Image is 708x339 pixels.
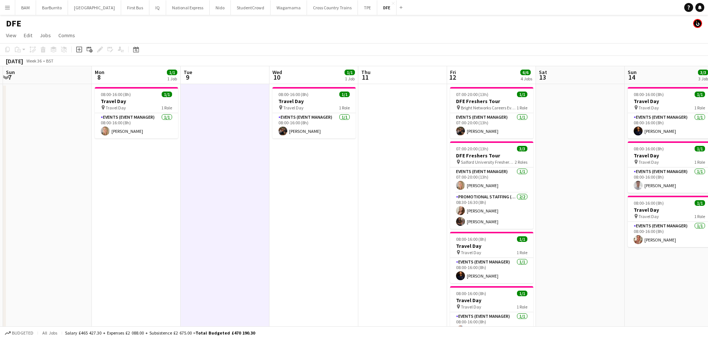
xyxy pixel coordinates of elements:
[515,159,527,165] span: 2 Roles
[538,73,547,81] span: 13
[166,0,210,15] button: National Express
[55,31,78,40] a: Comms
[517,236,527,242] span: 1/1
[231,0,271,15] button: StudentCrowd
[167,76,177,81] div: 1 Job
[694,159,705,165] span: 1 Role
[167,70,177,75] span: 1/1
[46,58,54,64] div: BST
[461,105,517,111] span: Bright Networks Careers Event
[95,69,104,76] span: Mon
[339,105,350,111] span: 1 Role
[694,105,705,111] span: 1 Role
[449,73,456,81] span: 12
[3,31,19,40] a: View
[12,330,33,336] span: Budgeted
[639,159,659,165] span: Travel Day
[6,57,23,65] div: [DATE]
[517,92,527,97] span: 1/1
[450,87,533,138] app-job-card: 07:00-20:00 (13h)1/1DFE Freshers Tour Bright Networks Careers Event1 RoleEvents (Event Manager)1/...
[539,69,547,76] span: Sat
[358,0,377,15] button: TPE
[361,69,371,76] span: Thu
[639,105,659,111] span: Travel Day
[517,250,527,255] span: 1 Role
[272,98,356,105] h3: Travel Day
[283,105,304,111] span: Travel Day
[450,141,533,229] app-job-card: 07:00-20:00 (13h)3/3DFE Freshers Tour Salford University Freshers Fair2 RolesEvents (Event Manage...
[6,32,16,39] span: View
[24,32,32,39] span: Edit
[456,291,486,296] span: 08:00-16:00 (8h)
[377,0,397,15] button: DFE
[634,92,664,97] span: 08:00-16:00 (8h)
[461,159,515,165] span: Salford University Freshers Fair
[461,250,481,255] span: Travel Day
[450,286,533,338] app-job-card: 08:00-16:00 (8h)1/1Travel Day Travel Day1 RoleEvents (Event Manager)1/108:00-16:00 (8h)[PERSON_NAME]
[693,19,702,28] app-user-avatar: Tim Bodenham
[695,200,705,206] span: 1/1
[161,105,172,111] span: 1 Role
[106,105,126,111] span: Travel Day
[278,92,308,97] span: 08:00-16:00 (8h)
[456,92,488,97] span: 07:00-20:00 (13h)
[307,0,358,15] button: Cross Country Trains
[15,0,36,15] button: BAM
[450,243,533,249] h3: Travel Day
[184,69,192,76] span: Tue
[450,98,533,105] h3: DFE Freshers Tour
[36,0,68,15] button: BarBurrito
[450,232,533,283] app-job-card: 08:00-16:00 (8h)1/1Travel Day Travel Day1 RoleEvents (Event Manager)1/108:00-16:00 (8h)[PERSON_NAME]
[95,98,178,105] h3: Travel Day
[272,69,282,76] span: Wed
[345,76,355,81] div: 1 Job
[517,146,527,151] span: 3/3
[94,73,104,81] span: 8
[41,330,59,336] span: All jobs
[450,113,533,138] app-card-role: Events (Event Manager)1/107:00-20:00 (13h)[PERSON_NAME]
[627,73,637,81] span: 14
[6,69,15,76] span: Sun
[121,0,149,15] button: First Bus
[271,73,282,81] span: 10
[271,0,307,15] button: Wagamama
[95,113,178,138] app-card-role: Events (Event Manager)1/108:00-16:00 (8h)[PERSON_NAME]
[695,146,705,151] span: 1/1
[272,113,356,138] app-card-role: Events (Event Manager)1/108:00-16:00 (8h)[PERSON_NAME]
[517,291,527,296] span: 1/1
[65,330,255,336] div: Salary £465 427.30 + Expenses £2 088.00 + Subsistence £2 675.00 =
[345,70,355,75] span: 1/1
[450,297,533,304] h3: Travel Day
[634,146,664,151] span: 08:00-16:00 (8h)
[6,18,21,29] h1: DFE
[517,304,527,310] span: 1 Role
[101,92,131,97] span: 08:00-16:00 (8h)
[450,258,533,283] app-card-role: Events (Event Manager)1/108:00-16:00 (8h)[PERSON_NAME]
[25,58,43,64] span: Week 36
[517,105,527,111] span: 1 Role
[195,330,255,336] span: Total Budgeted £470 190.30
[360,73,371,81] span: 11
[694,214,705,219] span: 1 Role
[162,92,172,97] span: 1/1
[450,312,533,338] app-card-role: Events (Event Manager)1/108:00-16:00 (8h)[PERSON_NAME]
[40,32,51,39] span: Jobs
[149,0,166,15] button: IQ
[21,31,35,40] a: Edit
[450,69,456,76] span: Fri
[450,167,533,193] app-card-role: Events (Event Manager)1/107:00-20:00 (13h)[PERSON_NAME]
[695,92,705,97] span: 1/1
[339,92,350,97] span: 1/1
[95,87,178,138] app-job-card: 08:00-16:00 (8h)1/1Travel Day Travel Day1 RoleEvents (Event Manager)1/108:00-16:00 (8h)[PERSON_NAME]
[4,329,35,337] button: Budgeted
[182,73,192,81] span: 9
[450,193,533,229] app-card-role: Promotional Staffing (Brand Ambassadors)2/208:30-16:30 (8h)[PERSON_NAME][PERSON_NAME]
[639,214,659,219] span: Travel Day
[5,73,15,81] span: 7
[68,0,121,15] button: [GEOGRAPHIC_DATA]
[634,200,664,206] span: 08:00-16:00 (8h)
[58,32,75,39] span: Comms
